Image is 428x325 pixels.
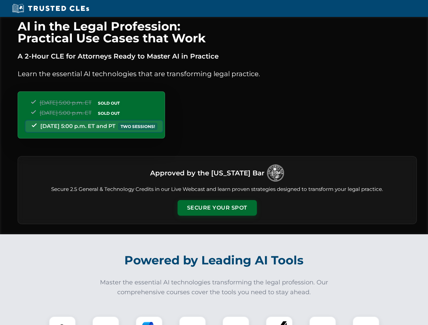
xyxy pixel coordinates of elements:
span: SOLD OUT [96,110,122,117]
span: SOLD OUT [96,100,122,107]
p: Master the essential AI technologies transforming the legal profession. Our comprehensive courses... [96,278,333,297]
img: Logo [267,165,284,181]
h2: Powered by Leading AI Tools [26,248,402,272]
h3: Approved by the [US_STATE] Bar [150,167,264,179]
p: Secure 2.5 General & Technology Credits in our Live Webcast and learn proven strategies designed ... [26,186,408,193]
p: Learn the essential AI technologies that are transforming legal practice. [18,68,417,79]
button: Secure Your Spot [178,200,257,216]
p: A 2-Hour CLE for Attorneys Ready to Master AI in Practice [18,51,417,62]
span: [DATE] 5:00 p.m. ET [40,100,91,106]
span: [DATE] 5:00 p.m. ET [40,110,91,116]
img: Trusted CLEs [10,3,91,14]
h1: AI in the Legal Profession: Practical Use Cases that Work [18,20,417,44]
